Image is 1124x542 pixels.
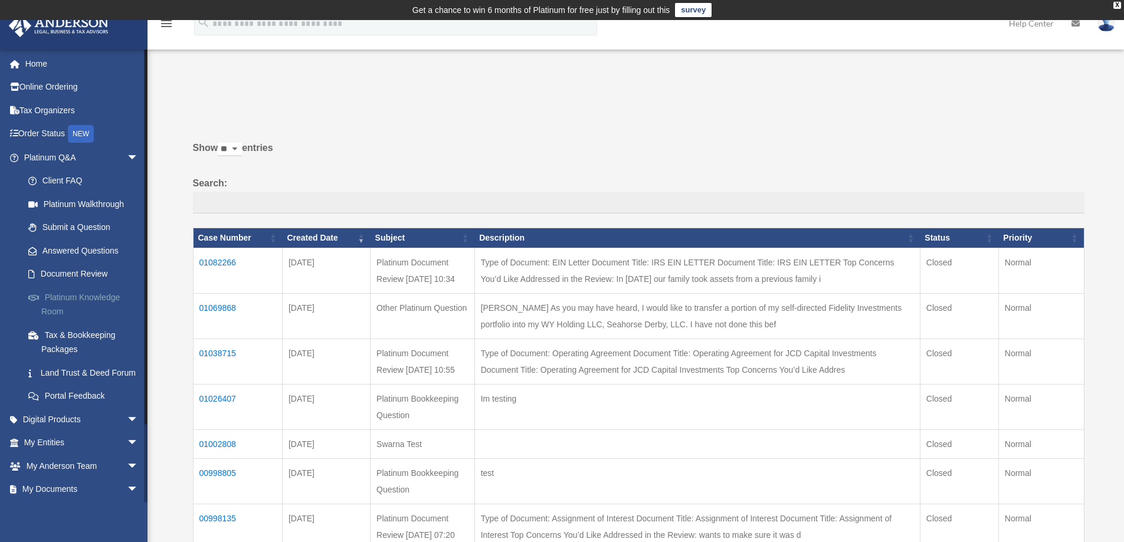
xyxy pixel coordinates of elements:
[127,501,150,525] span: arrow_drop_down
[17,192,156,216] a: Platinum Walkthrough
[193,339,282,384] td: 01038715
[282,248,370,293] td: [DATE]
[371,429,475,458] td: Swarna Test
[159,17,173,31] i: menu
[5,14,112,37] img: Anderson Advisors Platinum Portal
[17,285,156,323] a: Platinum Knowledge Room
[17,323,156,361] a: Tax & Bookkeeping Packages
[920,248,998,293] td: Closed
[17,169,156,193] a: Client FAQ
[282,458,370,504] td: [DATE]
[8,501,156,524] a: Online Learningarrow_drop_down
[8,478,156,501] a: My Documentsarrow_drop_down
[127,431,150,455] span: arrow_drop_down
[68,125,94,143] div: NEW
[193,140,1084,168] label: Show entries
[920,458,998,504] td: Closed
[8,146,156,169] a: Platinum Q&Aarrow_drop_down
[8,122,156,146] a: Order StatusNEW
[17,239,150,262] a: Answered Questions
[474,293,920,339] td: [PERSON_NAME] As you may have heard, I would like to transfer a portion of my self-directed Fidel...
[920,339,998,384] td: Closed
[193,228,282,248] th: Case Number: activate to sort column ascending
[998,458,1084,504] td: Normal
[1113,2,1121,9] div: close
[8,98,156,122] a: Tax Organizers
[998,228,1084,248] th: Priority: activate to sort column ascending
[998,293,1084,339] td: Normal
[17,262,156,286] a: Document Review
[1097,15,1115,32] img: User Pic
[193,384,282,429] td: 01026407
[127,408,150,432] span: arrow_drop_down
[193,293,282,339] td: 01069868
[371,339,475,384] td: Platinum Document Review [DATE] 10:55
[193,429,282,458] td: 01002808
[920,429,998,458] td: Closed
[17,216,156,239] a: Submit a Question
[282,384,370,429] td: [DATE]
[193,248,282,293] td: 01082266
[998,384,1084,429] td: Normal
[371,458,475,504] td: Platinum Bookkeeping Question
[127,454,150,478] span: arrow_drop_down
[371,293,475,339] td: Other Platinum Question
[920,384,998,429] td: Closed
[474,458,920,504] td: test
[998,339,1084,384] td: Normal
[197,16,210,29] i: search
[998,248,1084,293] td: Normal
[127,478,150,502] span: arrow_drop_down
[474,384,920,429] td: Im testing
[193,192,1084,214] input: Search:
[8,454,156,478] a: My Anderson Teamarrow_drop_down
[218,143,242,156] select: Showentries
[474,228,920,248] th: Description: activate to sort column ascending
[127,146,150,170] span: arrow_drop_down
[282,429,370,458] td: [DATE]
[17,385,156,408] a: Portal Feedback
[282,293,370,339] td: [DATE]
[371,248,475,293] td: Platinum Document Review [DATE] 10:34
[193,458,282,504] td: 00998805
[8,52,156,75] a: Home
[282,228,370,248] th: Created Date: activate to sort column ascending
[412,3,670,17] div: Get a chance to win 6 months of Platinum for free just by filling out this
[474,248,920,293] td: Type of Document: EIN Letter Document Title: IRS EIN LETTER Document Title: IRS EIN LETTER Top Co...
[998,429,1084,458] td: Normal
[193,175,1084,214] label: Search:
[8,408,156,431] a: Digital Productsarrow_drop_down
[474,339,920,384] td: Type of Document: Operating Agreement Document Title: Operating Agreement for JCD Capital Investm...
[371,228,475,248] th: Subject: activate to sort column ascending
[159,21,173,31] a: menu
[8,431,156,455] a: My Entitiesarrow_drop_down
[8,75,156,99] a: Online Ordering
[282,339,370,384] td: [DATE]
[920,293,998,339] td: Closed
[675,3,712,17] a: survey
[920,228,998,248] th: Status: activate to sort column ascending
[371,384,475,429] td: Platinum Bookkeeping Question
[17,361,156,385] a: Land Trust & Deed Forum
